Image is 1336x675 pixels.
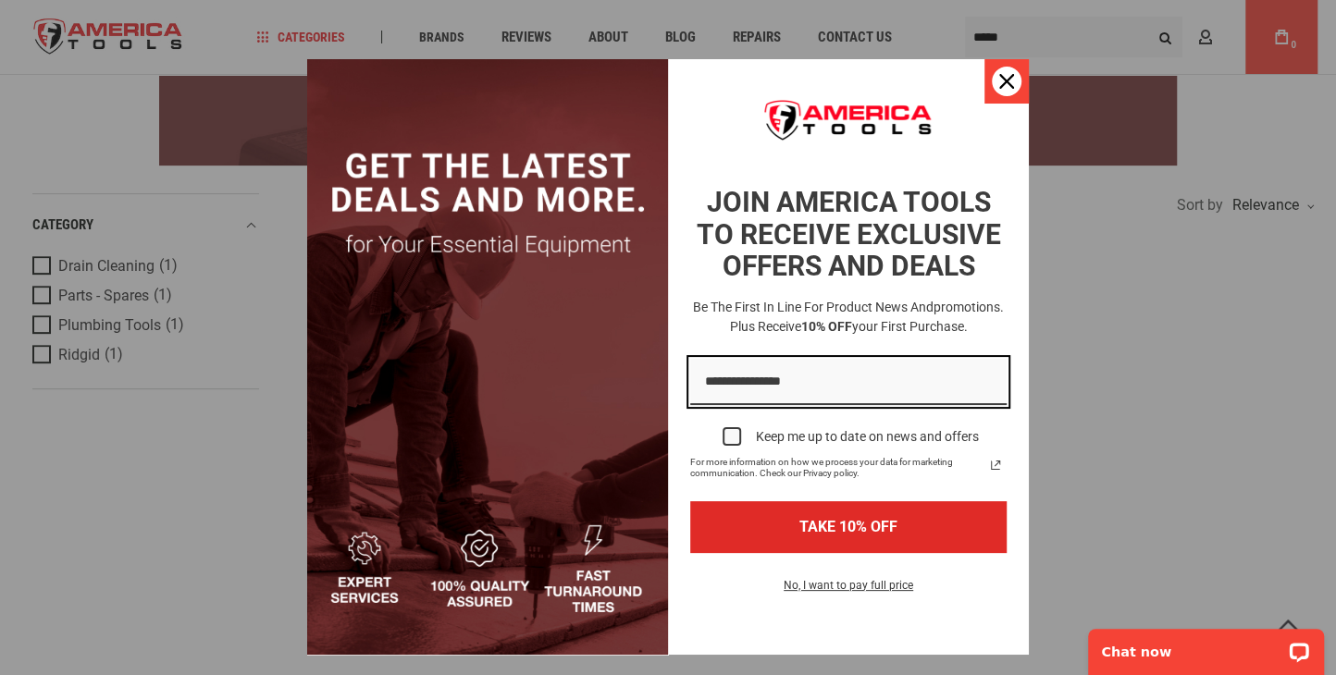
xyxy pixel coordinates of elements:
[756,429,979,445] div: Keep me up to date on news and offers
[769,575,928,607] button: No, I want to pay full price
[690,501,1007,552] button: TAKE 10% OFF
[984,59,1029,104] button: Close
[984,454,1007,476] a: Read our Privacy Policy
[697,186,1001,282] strong: JOIN AMERICA TOOLS TO RECEIVE EXCLUSIVE OFFERS AND DEALS
[1076,617,1336,675] iframe: LiveChat chat widget
[690,457,984,479] span: For more information on how we process your data for marketing communication. Check our Privacy p...
[984,454,1007,476] svg: link icon
[687,298,1010,337] h3: Be the first in line for product news and
[730,300,1005,334] span: promotions. Plus receive your first purchase.
[690,359,1007,406] input: Email field
[999,74,1014,89] svg: close icon
[801,319,852,334] strong: 10% OFF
